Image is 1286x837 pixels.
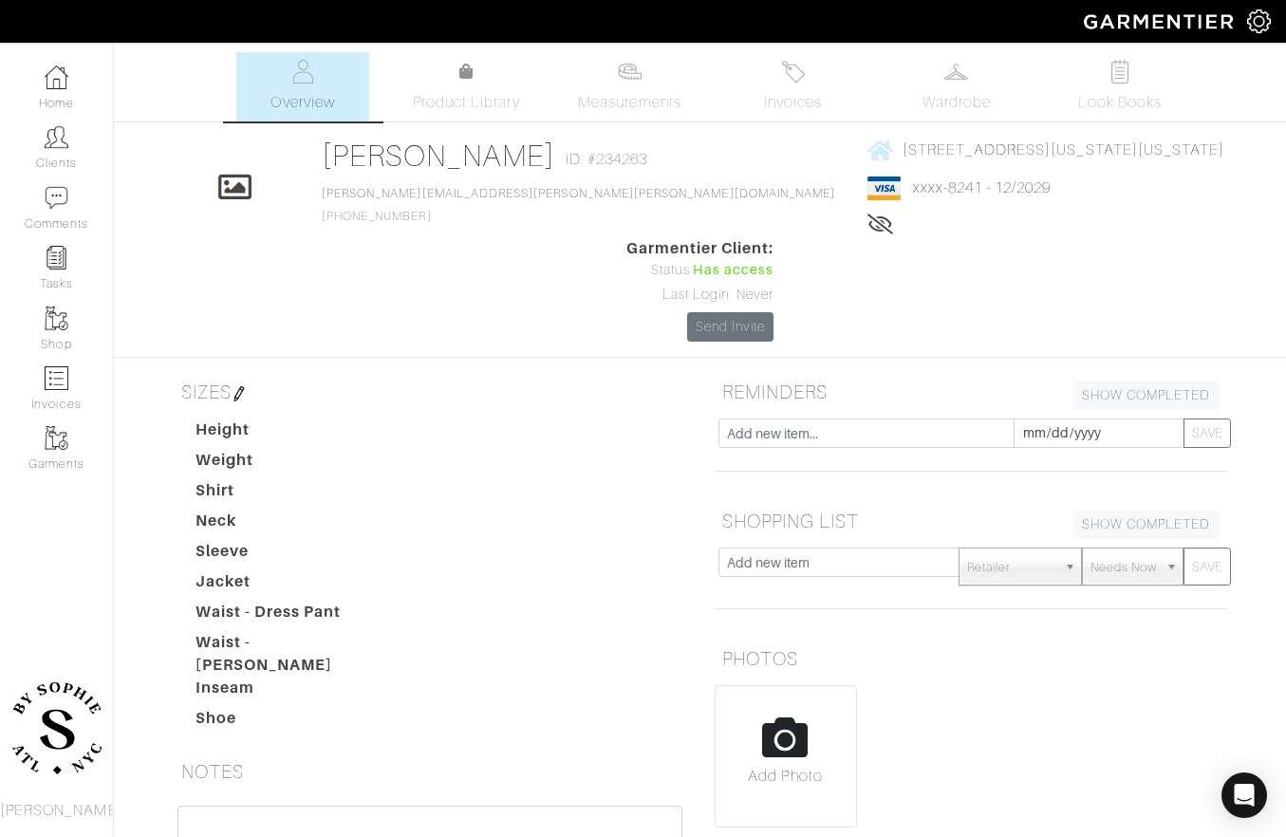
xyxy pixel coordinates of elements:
[1053,52,1186,121] a: Look Books
[1221,772,1267,818] div: Open Intercom Messenger
[867,177,901,200] img: visa-934b35602734be37eb7d5d7e5dbcd2044c359bf20a24dc3361ca3fa54326a8a7.png
[867,138,1224,161] a: [STREET_ADDRESS][US_STATE][US_STATE]
[1078,91,1163,114] span: Look Books
[181,631,398,677] dt: Waist - [PERSON_NAME]
[1073,510,1220,539] a: SHOW COMPLETED
[715,502,1227,540] h5: SHOPPING LIST
[687,312,774,342] a: Send Invite
[715,373,1227,411] h5: REMINDERS
[626,285,774,306] div: Last Login: Never
[236,52,369,121] a: Overview
[181,479,398,510] dt: Shirt
[400,61,532,114] a: Product Library
[181,601,398,631] dt: Waist - Dress Pant
[181,449,398,479] dt: Weight
[1247,9,1271,33] img: gear-icon-white-bd11855cb880d31180b6d7d6211b90ccbf57a29d726f0c71d8c61bd08dd39cc2.png
[715,640,1227,678] h5: PHOTOS
[1074,5,1247,38] img: garmentier-logo-header-white-b43fb05a5012e4ada735d5af1a66efaba907eab6374d6393d1fbf88cb4ef424d.png
[626,260,774,281] div: Status:
[727,52,860,121] a: Invoices
[781,60,805,84] img: orders-27d20c2124de7fd6de4e0e44c1d41de31381a507db9b33961299e4e07d508b8c.svg
[578,91,681,114] span: Measurements
[566,148,648,171] span: ID: #234263
[718,548,960,577] input: Add new item
[322,139,556,173] a: [PERSON_NAME]
[563,52,697,121] a: Measurements
[903,141,1225,158] span: [STREET_ADDRESS][US_STATE][US_STATE]
[45,125,68,149] img: clients-icon-6bae9207a08558b7cb47a8932f037763ab4055f8c8b6bfacd5dc20c3e0201464.png
[1183,418,1231,448] button: SAVE
[45,426,68,450] img: garments-icon-b7da505a4dc4fd61783c78ac3ca0ef83fa9d6f193b1c9dc38574b1d14d53ca28.png
[291,60,315,84] img: basicinfo-40fd8af6dae0f16599ec9e87c0ef1c0a1fdea2edbe929e3d69a839185d80c458.svg
[174,373,686,411] h5: SIZES
[181,677,398,707] dt: Inseam
[181,540,398,570] dt: Sleeve
[913,179,1052,196] a: xxxx-8241 - 12/2029
[45,186,68,210] img: comment-icon-a0a6a9ef722e966f86d9cbdc48e553b5cf19dbc54f86b18d962a5391bc8f6eb6.png
[181,418,398,449] dt: Height
[764,91,822,114] span: Invoices
[413,91,520,114] span: Product Library
[45,307,68,330] img: garments-icon-b7da505a4dc4fd61783c78ac3ca0ef83fa9d6f193b1c9dc38574b1d14d53ca28.png
[232,386,247,401] img: pen-cf24a1663064a2ec1b9c1bd2387e9de7a2fa800b781884d57f21acf72779bad2.png
[45,246,68,270] img: reminder-icon-8004d30b9f0a5d33ae49ab947aed9ed385cf756f9e5892f1edd6e32f2345188e.png
[718,418,1015,448] input: Add new item...
[181,510,398,540] dt: Neck
[1073,381,1220,410] a: SHOW COMPLETED
[618,60,642,84] img: measurements-466bbee1fd09ba9460f595b01e5d73f9e2bff037440d3c8f018324cb6cdf7a4a.svg
[626,237,774,260] span: Garmentier Client:
[1108,60,1131,84] img: todo-9ac3debb85659649dc8f770b8b6100bb5dab4b48dedcbae339e5042a72dfd3cc.svg
[923,91,991,114] span: Wardrobe
[1090,549,1157,586] span: Needs Now
[45,65,68,89] img: dashboard-icon-dbcd8f5a0b271acd01030246c82b418ddd0df26cd7fceb0bd07c9910d44c42f6.png
[967,549,1056,586] span: Retailer
[944,60,968,84] img: wardrobe-487a4870c1b7c33e795ec22d11cfc2ed9d08956e64fb3008fe2437562e282088.svg
[693,260,774,281] span: Has access
[181,707,398,737] dt: Shoe
[45,366,68,390] img: orders-icon-0abe47150d42831381b5fb84f609e132dff9fe21cb692f30cb5eec754e2cba89.png
[270,91,334,114] span: Overview
[322,187,835,200] a: [PERSON_NAME][EMAIL_ADDRESS][PERSON_NAME][PERSON_NAME][DOMAIN_NAME]
[322,187,835,223] span: [PHONE_NUMBER]
[890,52,1023,121] a: Wardrobe
[1183,548,1231,586] button: SAVE
[181,570,398,601] dt: Jacket
[174,753,686,790] h5: NOTES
